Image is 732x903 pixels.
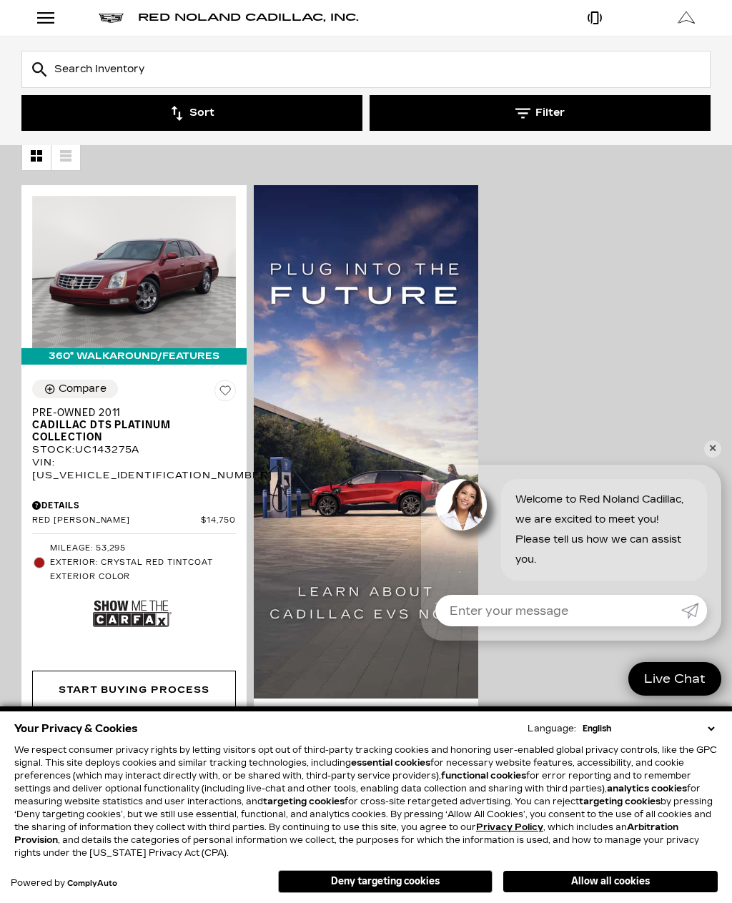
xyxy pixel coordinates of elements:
div: Stock : UC143275A [32,443,236,456]
img: 2011 Cadillac DTS Platinum Collection [32,196,236,348]
a: Privacy Policy [476,822,543,832]
a: Cadillac logo [99,13,124,23]
button: Compare Vehicle [32,380,118,398]
a: Pre-Owned 2011Cadillac DTS Platinum Collection [32,407,236,443]
button: Deny targeting cookies [278,870,493,893]
strong: analytics cookies [607,784,687,794]
p: We respect consumer privacy rights by letting visitors opt out of third-party tracking cookies an... [14,744,718,859]
span: Red Noland Cadillac, Inc. [138,11,359,24]
strong: essential cookies [351,758,430,768]
button: Sort [21,95,362,131]
div: Language: [528,724,576,733]
span: Red [PERSON_NAME] [32,515,201,526]
div: Start Buying Process [59,682,209,698]
strong: functional cookies [441,771,526,781]
img: Agent profile photo [435,479,487,531]
a: Red [PERSON_NAME] $14,750 [32,515,236,526]
input: Enter your message [435,595,681,626]
span: Live Chat [637,671,713,687]
img: Show Me the CARFAX Badge [93,588,172,640]
button: Save Vehicle [214,380,236,407]
div: Compare [59,383,107,395]
span: $14,750 [201,515,236,526]
button: Allow all cookies [503,871,718,892]
a: Red Noland Cadillac, Inc. [138,13,359,23]
div: Start Buying Process [32,671,236,709]
strong: targeting cookies [263,796,345,806]
input: Search Inventory [21,51,711,88]
div: Pricing Details - Pre-Owned 2011 Cadillac DTS Platinum Collection [32,499,236,512]
div: Powered by [11,879,117,888]
span: Your Privacy & Cookies [14,719,138,739]
strong: targeting cookies [579,796,661,806]
a: ComplyAuto [67,879,117,888]
li: Mileage: 53,295 [32,541,236,556]
select: Language Select [579,722,718,735]
a: Submit [681,595,707,626]
div: VIN: [US_VEHICLE_IDENTIFICATION_NUMBER] [32,456,236,482]
span: Exterior: Crystal Red Tintcoat Exterior Color [50,556,236,584]
a: Live Chat [628,662,721,696]
div: Welcome to Red Noland Cadillac, we are excited to meet you! Please tell us how we can assist you. [501,479,707,581]
span: Cadillac DTS Platinum Collection [32,419,225,443]
button: Filter [370,95,711,131]
img: Cadillac logo [99,14,124,23]
span: Pre-Owned 2011 [32,407,225,419]
div: 360° WalkAround/Features [21,348,247,364]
